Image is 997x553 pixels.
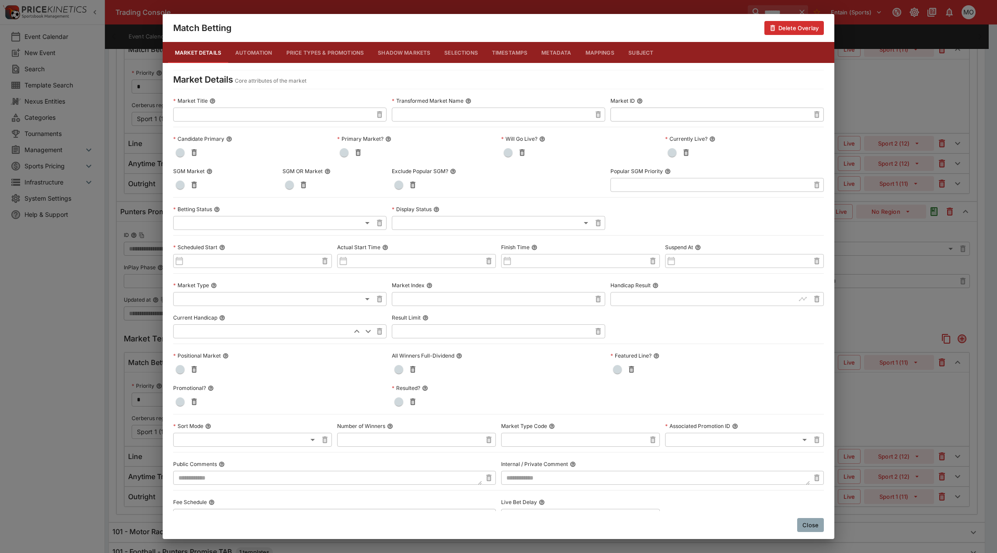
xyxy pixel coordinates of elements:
[173,135,224,143] p: Candidate Primary
[219,244,225,250] button: Scheduled Start
[235,77,307,85] p: Core attributes of the market
[208,385,214,391] button: Promotional?
[282,167,323,175] p: SGM OR Market
[653,353,659,359] button: Featured Line?
[173,243,217,251] p: Scheduled Start
[465,98,471,104] button: Transformed Market Name
[392,384,420,392] p: Resulted?
[387,423,393,429] button: Number of Winners
[579,42,621,63] button: Mappings
[223,353,229,359] button: Positional Market
[392,314,421,321] p: Result Limit
[219,315,225,321] button: Current Handicap
[501,422,547,430] p: Market Type Code
[392,167,448,175] p: Exclude Popular SGM?
[211,282,217,289] button: Market Type
[433,206,439,212] button: Display Status
[209,499,215,505] button: Fee Schedule
[610,352,652,359] p: Featured Line?
[173,460,217,468] p: Public Comments
[173,498,207,506] p: Fee Schedule
[456,353,462,359] button: All Winners Full-Dividend
[610,167,663,175] p: Popular SGM Priority
[621,42,661,63] button: Subject
[205,423,211,429] button: Sort Mode
[665,422,730,430] p: Associated Promotion ID
[173,282,209,289] p: Market Type
[206,168,213,174] button: SGM Market
[422,385,428,391] button: Resulted?
[226,136,232,142] button: Candidate Primary
[219,461,225,467] button: Public Comments
[173,97,208,104] p: Market Title
[173,384,206,392] p: Promotional?
[652,282,659,289] button: Handicap Result
[437,42,485,63] button: Selections
[392,352,454,359] p: All Winners Full-Dividend
[385,136,391,142] button: Primary Market?
[279,42,371,63] button: Price Types & Promotions
[534,42,578,63] button: Metadata
[665,135,708,143] p: Currently Live?
[549,423,555,429] button: Market Type Code
[797,518,824,532] button: Close
[392,282,425,289] p: Market Index
[324,168,331,174] button: SGM OR Market
[392,205,432,213] p: Display Status
[209,98,216,104] button: Market Title
[173,352,221,359] p: Positional Market
[501,243,530,251] p: Finish Time
[665,243,693,251] p: Suspend At
[173,422,203,430] p: Sort Mode
[337,243,380,251] p: Actual Start Time
[531,244,537,250] button: Finish Time
[228,42,279,63] button: Automation
[665,168,671,174] button: Popular SGM Priority
[709,136,715,142] button: Currently Live?
[392,97,464,104] p: Transformed Market Name
[485,42,535,63] button: Timestamps
[371,42,437,63] button: Shadow Markets
[501,498,537,506] p: Live Bet Delay
[214,206,220,212] button: Betting Status
[610,97,635,104] p: Market ID
[637,98,643,104] button: Market ID
[450,168,456,174] button: Exclude Popular SGM?
[173,205,212,213] p: Betting Status
[168,42,228,63] button: Market Details
[695,244,701,250] button: Suspend At
[382,244,388,250] button: Actual Start Time
[539,136,545,142] button: Will Go Live?
[173,314,217,321] p: Current Handicap
[610,282,651,289] p: Handicap Result
[539,499,545,505] button: Live Bet Delay
[337,135,383,143] p: Primary Market?
[570,461,576,467] button: Internal / Private Comment
[764,21,824,35] button: Delete Overlay
[732,423,738,429] button: Associated Promotion ID
[501,135,537,143] p: Will Go Live?
[173,22,232,34] h4: Match Betting
[426,282,432,289] button: Market Index
[173,74,233,85] h4: Market Details
[501,460,568,468] p: Internal / Private Comment
[422,315,429,321] button: Result Limit
[173,167,205,175] p: SGM Market
[337,422,385,430] p: Number of Winners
